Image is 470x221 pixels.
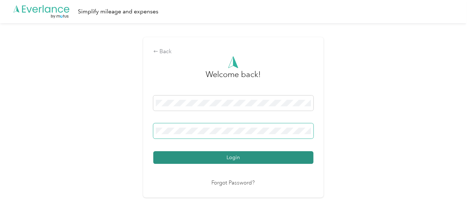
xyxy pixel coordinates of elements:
[153,47,313,56] div: Back
[212,179,255,187] a: Forgot Password?
[206,68,261,88] h3: greeting
[153,151,313,164] button: Login
[78,7,158,16] div: Simplify mileage and expenses
[430,180,470,221] iframe: Everlance-gr Chat Button Frame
